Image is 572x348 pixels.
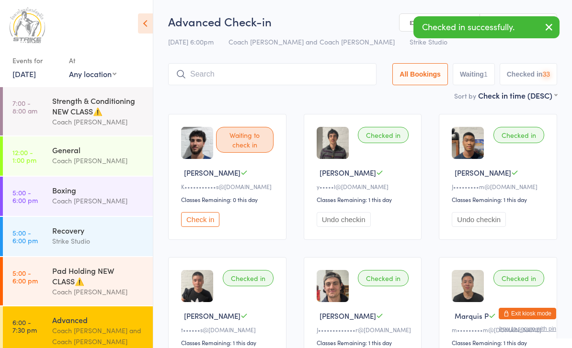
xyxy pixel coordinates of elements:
div: Classes Remaining: 1 this day [452,338,547,347]
div: 33 [542,70,550,78]
div: Recovery [52,225,145,236]
a: 7:00 -8:00 amStrength & Conditioning NEW CLASS⚠️Coach [PERSON_NAME] [3,87,153,135]
div: J•••••••••••••r@[DOMAIN_NAME] [317,326,412,334]
div: Coach [PERSON_NAME] [52,116,145,127]
input: Search [168,63,377,85]
img: image1756886630.png [317,270,349,302]
div: Boxing [52,185,145,195]
img: image1704696944.png [317,127,349,159]
button: Waiting1 [453,63,495,85]
div: Coach [PERSON_NAME] and Coach [PERSON_NAME] [52,325,145,347]
div: Advanced [52,314,145,325]
div: Classes Remaining: 1 this day [317,338,412,347]
div: General [52,145,145,155]
div: K•••••••••••s@[DOMAIN_NAME] [181,182,276,191]
span: [PERSON_NAME] [184,168,240,178]
a: 5:00 -6:00 pmBoxingCoach [PERSON_NAME] [3,177,153,216]
div: t••••••s@[DOMAIN_NAME] [181,326,276,334]
div: Checked in successfully. [413,16,560,38]
div: Waiting to check in [216,127,274,153]
img: image1736316750.png [181,127,213,159]
span: [DATE] 6:00pm [168,37,214,46]
a: 12:00 -1:00 pmGeneralCoach [PERSON_NAME] [3,136,153,176]
label: Sort by [454,91,476,101]
span: Coach [PERSON_NAME] and Coach [PERSON_NAME] [229,37,395,46]
span: [PERSON_NAME] [184,311,240,321]
span: [PERSON_NAME] [455,168,511,178]
div: Classes Remaining: 0 this day [181,195,276,203]
button: Check in [181,212,219,227]
span: Strike Studio [410,37,447,46]
span: Marquis P [455,311,489,321]
div: y•••••l@[DOMAIN_NAME] [317,182,412,191]
time: 5:00 - 6:00 pm [12,229,38,244]
a: [DATE] [12,68,36,79]
div: Any location [69,68,116,79]
div: m•••••••••m@[DOMAIN_NAME] [452,326,547,334]
div: Events for [12,53,59,68]
button: Exit kiosk mode [499,308,556,319]
div: Checked in [493,270,544,286]
a: 5:00 -6:00 pmPad Holding NEW CLASS⚠️Coach [PERSON_NAME] [3,257,153,305]
time: 7:00 - 8:00 am [12,99,37,114]
div: Classes Remaining: 1 this day [452,195,547,203]
button: Undo checkin [317,212,371,227]
div: Check in time (DESC) [478,90,557,101]
img: Strike Studio [10,7,45,43]
div: Classes Remaining: 1 this day [317,195,412,203]
button: All Bookings [392,63,448,85]
div: Checked in [358,127,409,143]
div: 1 [484,70,488,78]
span: [PERSON_NAME] [320,311,376,321]
div: Coach [PERSON_NAME] [52,286,145,297]
h2: Advanced Check-in [168,13,557,29]
div: Checked in [223,270,274,286]
img: image1703052358.png [452,270,484,302]
img: image1704697480.png [181,270,213,302]
div: Coach [PERSON_NAME] [52,155,145,166]
div: J•••••••••m@[DOMAIN_NAME] [452,182,547,191]
div: Checked in [493,127,544,143]
div: Pad Holding NEW CLASS⚠️ [52,265,145,286]
button: Undo checkin [452,212,506,227]
div: Strike Studio [52,236,145,247]
time: 6:00 - 7:30 pm [12,318,37,334]
span: [PERSON_NAME] [320,168,376,178]
div: Classes Remaining: 1 this day [181,338,276,347]
a: 5:00 -6:00 pmRecoveryStrike Studio [3,217,153,256]
time: 5:00 - 6:00 pm [12,189,38,204]
div: Coach [PERSON_NAME] [52,195,145,206]
div: Checked in [358,270,409,286]
button: how to secure with pin [499,326,556,332]
div: At [69,53,116,68]
button: Checked in33 [500,63,557,85]
time: 12:00 - 1:00 pm [12,148,36,164]
time: 5:00 - 6:00 pm [12,269,38,284]
div: Strength & Conditioning NEW CLASS⚠️ [52,95,145,116]
img: image1743659454.png [452,127,484,159]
